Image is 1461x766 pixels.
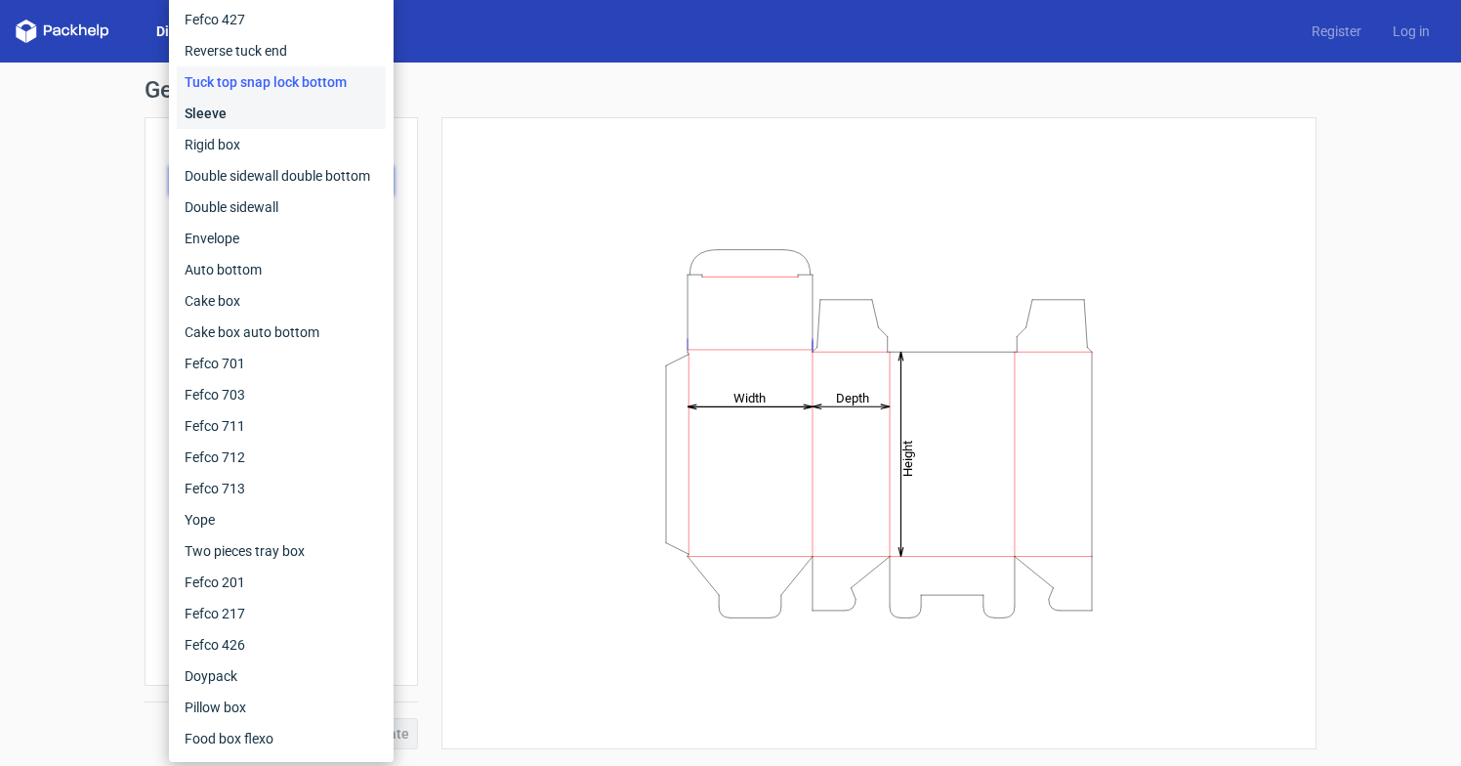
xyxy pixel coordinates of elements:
div: Fefco 701 [177,348,386,379]
div: Yope [177,504,386,535]
div: Reverse tuck end [177,35,386,66]
div: Fefco 426 [177,629,386,660]
div: Fefco 712 [177,442,386,473]
div: Pillow box [177,692,386,723]
div: Fefco 703 [177,379,386,410]
div: Double sidewall double bottom [177,160,386,191]
tspan: Width [733,390,766,404]
h1: Generate new dieline [145,78,1316,102]
div: Fefco 427 [177,4,386,35]
a: Log in [1377,21,1445,41]
div: Sleeve [177,98,386,129]
div: Two pieces tray box [177,535,386,567]
a: Register [1296,21,1377,41]
div: Doypack [177,660,386,692]
a: Dielines [141,21,223,41]
div: Food box flexo [177,723,386,754]
div: Cake box auto bottom [177,317,386,348]
div: Fefco 713 [177,473,386,504]
tspan: Depth [836,390,869,404]
div: Fefco 201 [177,567,386,598]
div: Fefco 711 [177,410,386,442]
div: Double sidewall [177,191,386,223]
div: Fefco 217 [177,598,386,629]
tspan: Height [900,440,915,476]
div: Tuck top snap lock bottom [177,66,386,98]
div: Envelope [177,223,386,254]
div: Rigid box [177,129,386,160]
div: Cake box [177,285,386,317]
div: Auto bottom [177,254,386,285]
